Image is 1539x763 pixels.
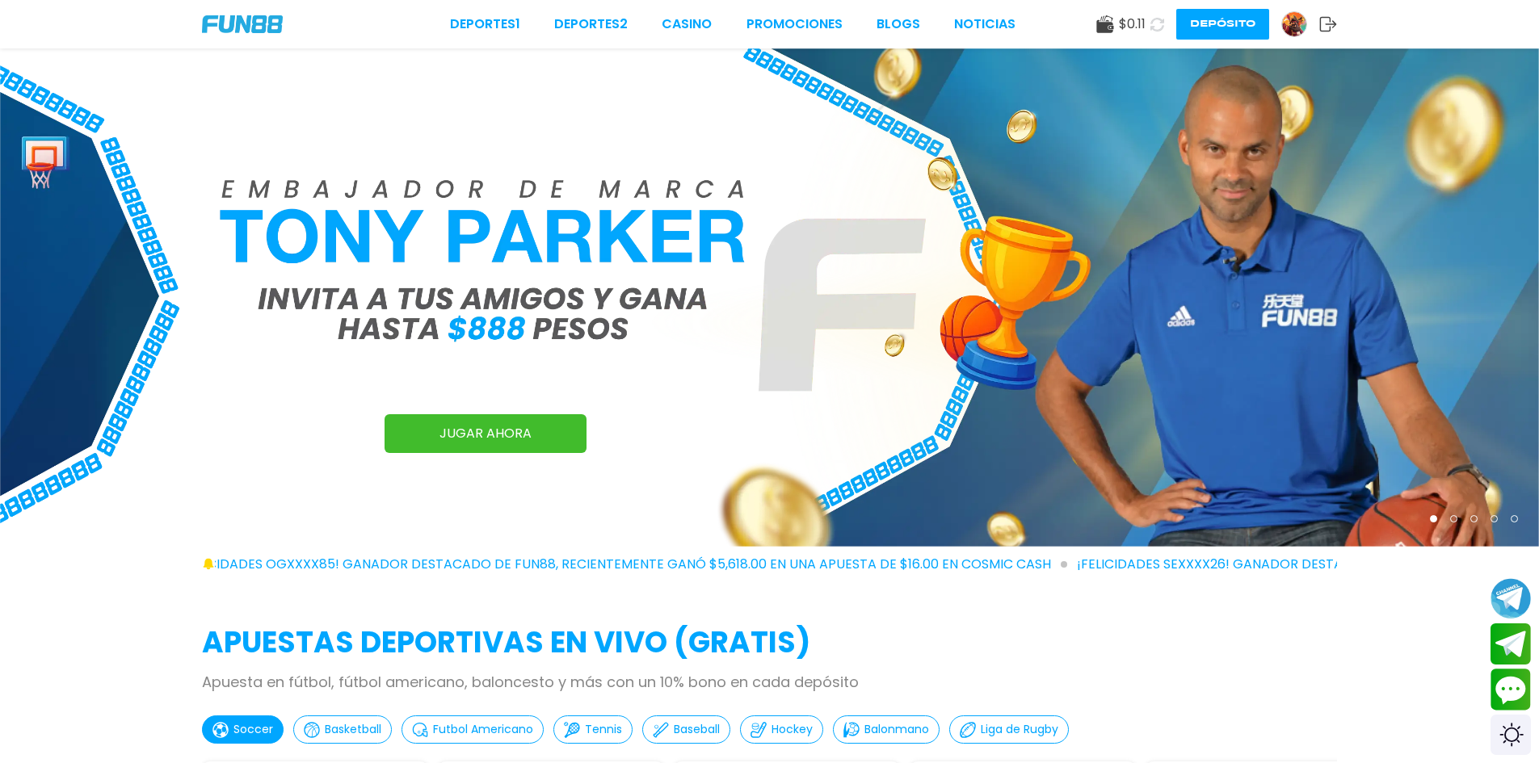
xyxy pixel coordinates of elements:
p: Basketball [325,721,381,738]
button: Basketball [293,715,392,744]
p: Hockey [772,721,813,738]
button: Liga de Rugby [949,715,1069,744]
a: Promociones [746,15,843,34]
p: Balonmano [864,721,929,738]
a: CASINO [662,15,712,34]
h2: APUESTAS DEPORTIVAS EN VIVO (gratis) [202,621,1337,664]
button: Contact customer service [1491,669,1531,711]
p: Liga de Rugby [981,721,1058,738]
span: ¡FELICIDADES ogxxxx85! GANADOR DESTACADO DE FUN88, RECIENTEMENTE GANÓ $5,618.00 EN UNA APUESTA DE... [179,555,1067,574]
a: JUGAR AHORA [385,414,587,453]
button: Balonmano [833,715,940,744]
a: Deportes2 [554,15,628,34]
p: Apuesta en fútbol, fútbol americano, baloncesto y más con un 10% bono en cada depósito [202,671,1337,693]
a: NOTICIAS [954,15,1015,34]
img: Avatar [1282,12,1306,36]
button: Soccer [202,715,284,744]
button: Baseball [642,715,730,744]
p: Baseball [674,721,720,738]
div: Switch theme [1491,715,1531,755]
button: Depósito [1176,9,1269,40]
a: BLOGS [877,15,920,34]
p: Soccer [233,721,273,738]
button: Tennis [553,715,633,744]
a: Deportes1 [450,15,520,34]
button: Join telegram [1491,623,1531,665]
p: Futbol Americano [433,721,533,738]
span: $ 0.11 [1119,15,1146,34]
img: Company Logo [202,15,283,33]
a: Avatar [1281,11,1319,37]
button: Join telegram channel [1491,577,1531,619]
p: Tennis [585,721,622,738]
button: Hockey [740,715,823,744]
button: Futbol Americano [402,715,544,744]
